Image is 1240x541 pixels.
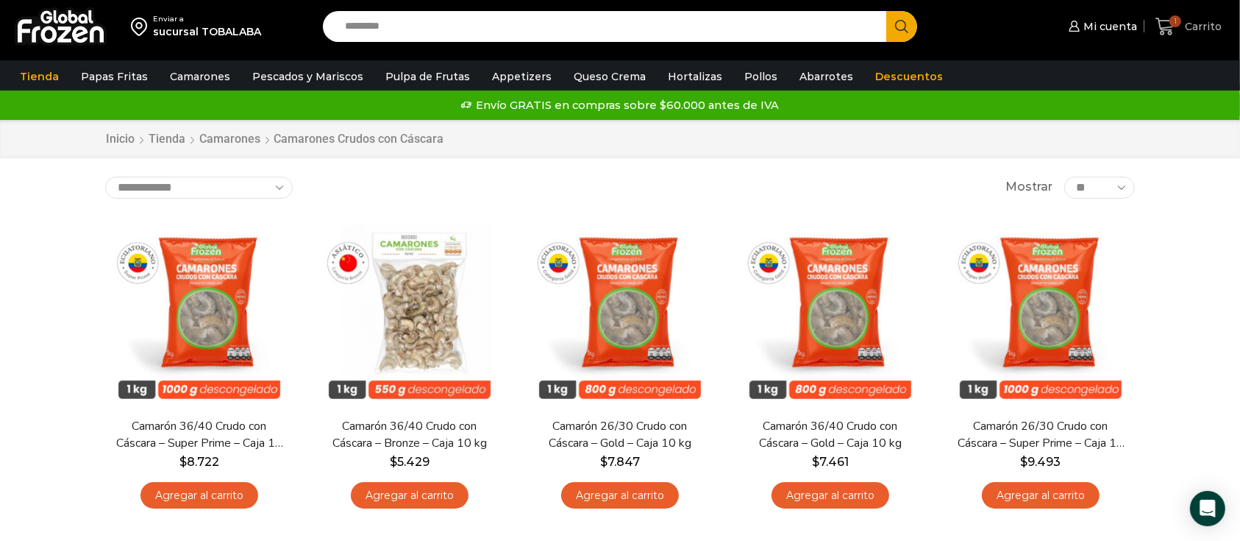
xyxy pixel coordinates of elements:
span: $ [1021,455,1028,469]
a: Camarón 26/30 Crudo con Cáscara – Gold – Caja 10 kg [535,418,705,452]
bdi: 8.722 [179,455,219,469]
a: Camarones [199,131,261,148]
a: Appetizers [485,63,559,91]
span: $ [390,455,397,469]
a: Hortalizas [660,63,730,91]
bdi: 7.847 [600,455,640,469]
div: sucursal TOBALABA [153,24,261,39]
select: Pedido de la tienda [105,177,293,199]
a: Agregar al carrito: “Camarón 36/40 Crudo con Cáscara - Gold - Caja 10 kg” [772,482,889,509]
span: 1 [1169,15,1181,27]
span: Mostrar [1006,179,1053,196]
a: Camarón 36/40 Crudo con Cáscara – Bronze – Caja 10 kg [325,418,494,452]
a: 1 Carrito [1152,10,1225,44]
a: Tienda [13,63,66,91]
span: $ [600,455,607,469]
a: Descuentos [868,63,950,91]
a: Camarón 26/30 Crudo con Cáscara – Super Prime – Caja 10 kg [956,418,1125,452]
a: Pollos [737,63,785,91]
button: Search button [886,11,917,42]
a: Agregar al carrito: “Camarón 26/30 Crudo con Cáscara - Gold - Caja 10 kg” [561,482,679,509]
bdi: 7.461 [812,455,849,469]
a: Abarrotes [792,63,860,91]
a: Papas Fritas [74,63,155,91]
span: $ [812,455,819,469]
a: Queso Crema [566,63,653,91]
nav: Breadcrumb [105,131,443,148]
div: Open Intercom Messenger [1190,491,1225,526]
a: Agregar al carrito: “Camarón 26/30 Crudo con Cáscara - Super Prime - Caja 10 kg” [982,482,1100,509]
span: $ [179,455,187,469]
h1: Camarones Crudos con Cáscara [274,132,443,146]
a: Mi cuenta [1065,12,1137,41]
img: address-field-icon.svg [131,14,153,39]
bdi: 5.429 [390,455,430,469]
a: Camarón 36/40 Crudo con Cáscara – Gold – Caja 10 kg [746,418,915,452]
a: Agregar al carrito: “Camarón 36/40 Crudo con Cáscara - Bronze - Caja 10 kg” [351,482,468,509]
bdi: 9.493 [1021,455,1061,469]
a: Tienda [148,131,186,148]
a: Camarones [163,63,238,91]
span: Mi cuenta [1080,19,1137,34]
span: Carrito [1181,19,1222,34]
a: Pescados y Mariscos [245,63,371,91]
a: Inicio [105,131,135,148]
a: Pulpa de Frutas [378,63,477,91]
a: Agregar al carrito: “Camarón 36/40 Crudo con Cáscara - Super Prime - Caja 10 kg” [140,482,258,509]
div: Enviar a [153,14,261,24]
a: Camarón 36/40 Crudo con Cáscara – Super Prime – Caja 10 kg [115,418,284,452]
